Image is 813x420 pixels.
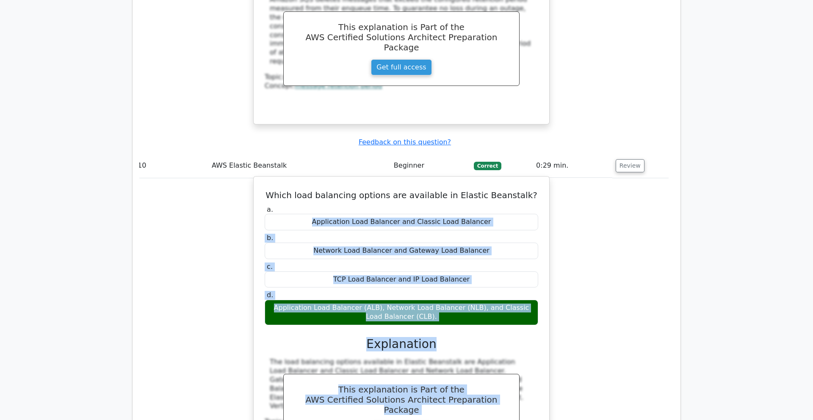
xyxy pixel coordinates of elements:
td: AWS Elastic Beanstalk [208,154,390,178]
div: Concept: [265,82,538,91]
a: Feedback on this question? [359,138,451,146]
span: Correct [474,162,501,170]
span: a. [267,205,273,213]
div: TCP Load Balancer and IP Load Balancer [265,271,538,288]
a: Get full access [371,59,431,75]
div: Application Load Balancer (ALB), Network Load Balancer (NLB), and Classic Load Balancer (CLB). [265,300,538,325]
a: message retention period [295,82,382,90]
span: d. [267,291,273,299]
div: Topic: [265,73,538,82]
span: c. [267,262,273,271]
button: Review [616,159,644,172]
td: 0:29 min. [533,154,612,178]
div: Network Load Balancer and Gateway Load Balancer [265,243,538,259]
td: Beginner [390,154,470,178]
span: b. [267,234,273,242]
div: The load balancing options available in Elastic Beanstalk are Application Load Balancer and Class... [270,358,533,411]
div: Application Load Balancer and Classic Load Balancer [265,214,538,230]
h3: Explanation [270,337,533,351]
h5: Which load balancing options are available in Elastic Beanstalk? [264,190,539,200]
td: 10 [134,154,208,178]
